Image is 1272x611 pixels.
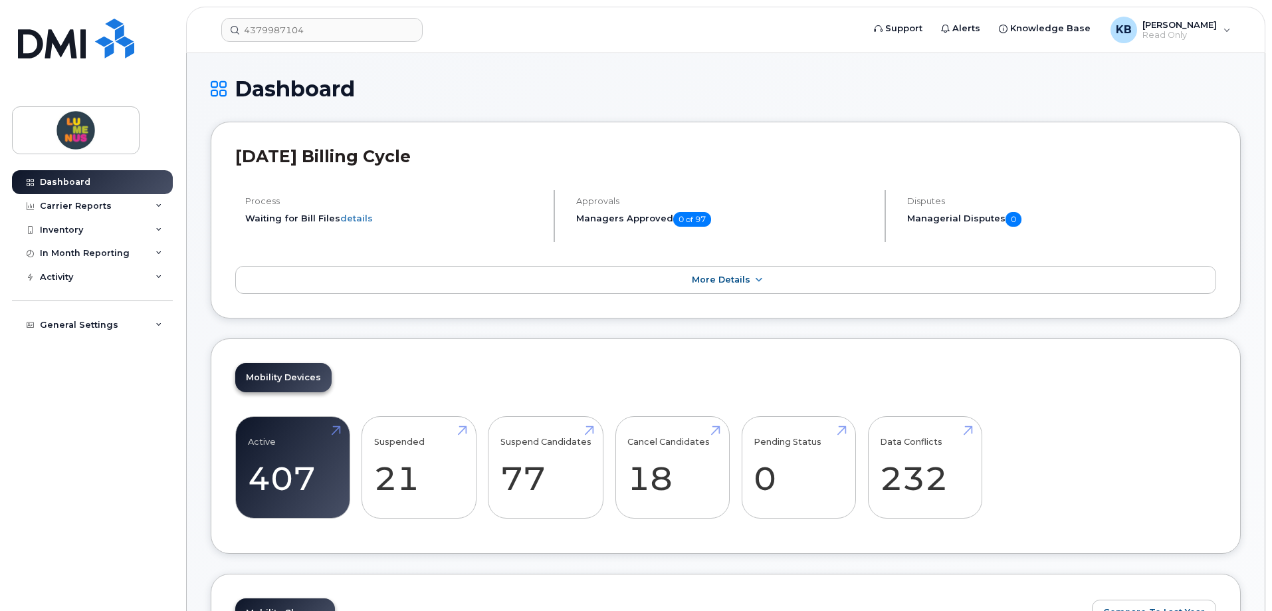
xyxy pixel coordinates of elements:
h1: Dashboard [211,77,1241,100]
span: More Details [692,275,750,285]
a: Data Conflicts 232 [880,424,970,511]
span: 0 [1006,212,1021,227]
h4: Process [245,196,542,206]
h5: Managers Approved [576,212,873,227]
a: Suspended 21 [374,424,464,511]
h2: [DATE] Billing Cycle [235,146,1216,166]
a: Active 407 [248,424,338,511]
h5: Managerial Disputes [907,212,1216,227]
li: Waiting for Bill Files [245,212,542,225]
a: Pending Status 0 [754,424,843,511]
a: Mobility Devices [235,363,332,392]
a: Cancel Candidates 18 [627,424,717,511]
h4: Approvals [576,196,873,206]
span: 0 of 97 [673,212,711,227]
h4: Disputes [907,196,1216,206]
a: Suspend Candidates 77 [500,424,591,511]
a: details [340,213,373,223]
